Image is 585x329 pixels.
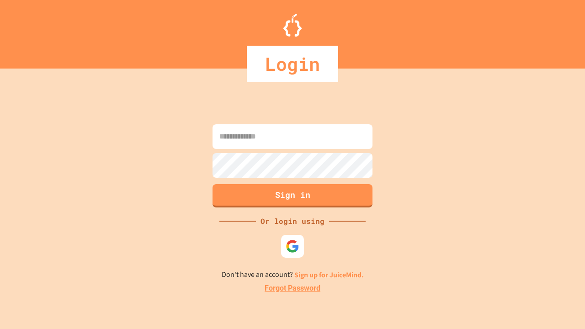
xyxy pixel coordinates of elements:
[547,292,576,320] iframe: chat widget
[294,270,364,280] a: Sign up for JuiceMind.
[222,269,364,281] p: Don't have an account?
[283,14,302,37] img: Logo.svg
[256,216,329,227] div: Or login using
[213,184,372,207] button: Sign in
[265,283,320,294] a: Forgot Password
[509,253,576,292] iframe: chat widget
[286,239,299,253] img: google-icon.svg
[247,46,338,82] div: Login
